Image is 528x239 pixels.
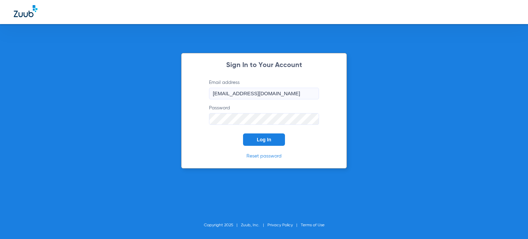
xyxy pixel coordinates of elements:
[301,223,324,227] a: Terms of Use
[267,223,293,227] a: Privacy Policy
[204,222,241,229] li: Copyright 2025
[257,137,271,142] span: Log In
[209,88,319,99] input: Email address
[243,133,285,146] button: Log In
[209,79,319,99] label: Email address
[209,105,319,125] label: Password
[494,206,528,239] iframe: Chat Widget
[246,154,282,159] a: Reset password
[14,5,37,17] img: Zuub Logo
[241,222,267,229] li: Zuub, Inc.
[209,113,319,125] input: Password
[199,62,329,69] h2: Sign In to Your Account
